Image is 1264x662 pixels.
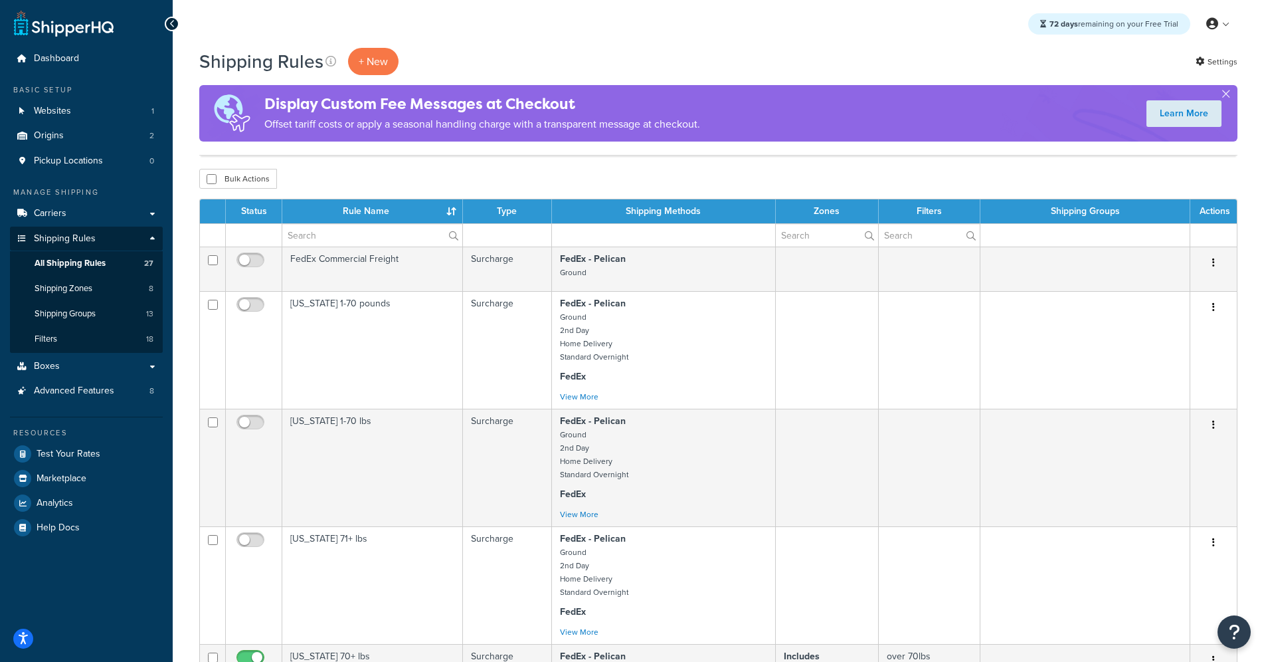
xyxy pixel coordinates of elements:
[560,311,628,363] small: Ground 2nd Day Home Delivery Standard Overnight
[10,467,163,491] a: Marketplace
[980,199,1190,223] th: Shipping Groups
[560,508,598,520] a: View More
[10,187,163,198] div: Manage Shipping
[34,106,71,117] span: Websites
[34,130,64,142] span: Origins
[282,409,463,526] td: [US_STATE] 1-70 lbs
[35,283,92,294] span: Shipping Zones
[10,516,163,540] a: Help Docs
[560,487,586,501] strong: FedEx
[1218,615,1251,649] button: Open Resource Center
[37,522,80,534] span: Help Docs
[10,124,163,148] a: Origins 2
[560,252,626,266] strong: FedEx - Pelican
[10,201,163,226] a: Carriers
[10,99,163,124] li: Websites
[34,53,79,64] span: Dashboard
[463,291,552,409] td: Surcharge
[552,199,776,223] th: Shipping Methods
[776,199,879,223] th: Zones
[10,149,163,173] li: Pickup Locations
[10,276,163,301] a: Shipping Zones 8
[10,276,163,301] li: Shipping Zones
[560,626,598,638] a: View More
[264,115,700,134] p: Offset tariff costs or apply a seasonal handling charge with a transparent message at checkout.
[282,526,463,644] td: [US_STATE] 71+ lbs
[14,10,114,37] a: ShipperHQ Home
[199,49,323,74] h1: Shipping Rules
[560,370,586,384] strong: FedEx
[199,169,277,189] button: Bulk Actions
[199,85,264,142] img: duties-banner-06bc72dcb5fe05cb3f9472aba00be2ae8eb53ab6f0d8bb03d382ba314ac3c341.png
[348,48,399,75] p: + New
[282,291,463,409] td: [US_STATE] 1-70 pounds
[1049,18,1078,30] strong: 72 days
[282,224,462,247] input: Search
[10,427,163,439] div: Resources
[1028,13,1190,35] div: remaining on your Free Trial
[37,498,73,509] span: Analytics
[10,227,163,251] a: Shipping Rules
[10,99,163,124] a: Websites 1
[10,149,163,173] a: Pickup Locations 0
[149,156,154,167] span: 0
[10,354,163,379] a: Boxes
[1196,53,1237,71] a: Settings
[10,327,163,352] a: Filters 18
[10,84,163,96] div: Basic Setup
[10,47,163,71] a: Dashboard
[10,327,163,352] li: Filters
[146,334,153,345] span: 18
[35,308,96,320] span: Shipping Groups
[144,258,153,269] span: 27
[34,208,66,219] span: Carriers
[879,199,981,223] th: Filters
[34,386,114,397] span: Advanced Features
[10,442,163,466] a: Test Your Rates
[776,224,878,247] input: Search
[10,251,163,276] li: All Shipping Rules
[264,93,700,115] h4: Display Custom Fee Messages at Checkout
[560,546,628,598] small: Ground 2nd Day Home Delivery Standard Overnight
[1146,100,1221,127] a: Learn More
[1190,199,1237,223] th: Actions
[282,247,463,291] td: FedEx Commercial Freight
[10,379,163,403] li: Advanced Features
[149,130,154,142] span: 2
[560,605,586,619] strong: FedEx
[463,526,552,644] td: Surcharge
[10,379,163,403] a: Advanced Features 8
[463,409,552,526] td: Surcharge
[10,491,163,515] a: Analytics
[34,156,103,167] span: Pickup Locations
[463,247,552,291] td: Surcharge
[10,124,163,148] li: Origins
[10,251,163,276] a: All Shipping Rules 27
[560,532,626,546] strong: FedEx - Pelican
[560,267,587,278] small: Ground
[226,199,282,223] th: Status
[35,334,57,345] span: Filters
[34,361,60,372] span: Boxes
[560,414,626,428] strong: FedEx - Pelican
[149,283,153,294] span: 8
[463,199,552,223] th: Type
[37,449,100,460] span: Test Your Rates
[10,302,163,326] li: Shipping Groups
[149,386,154,397] span: 8
[10,302,163,326] a: Shipping Groups 13
[282,199,463,223] th: Rule Name : activate to sort column ascending
[560,391,598,403] a: View More
[151,106,154,117] span: 1
[35,258,106,269] span: All Shipping Rules
[879,224,980,247] input: Search
[146,308,153,320] span: 13
[37,473,86,485] span: Marketplace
